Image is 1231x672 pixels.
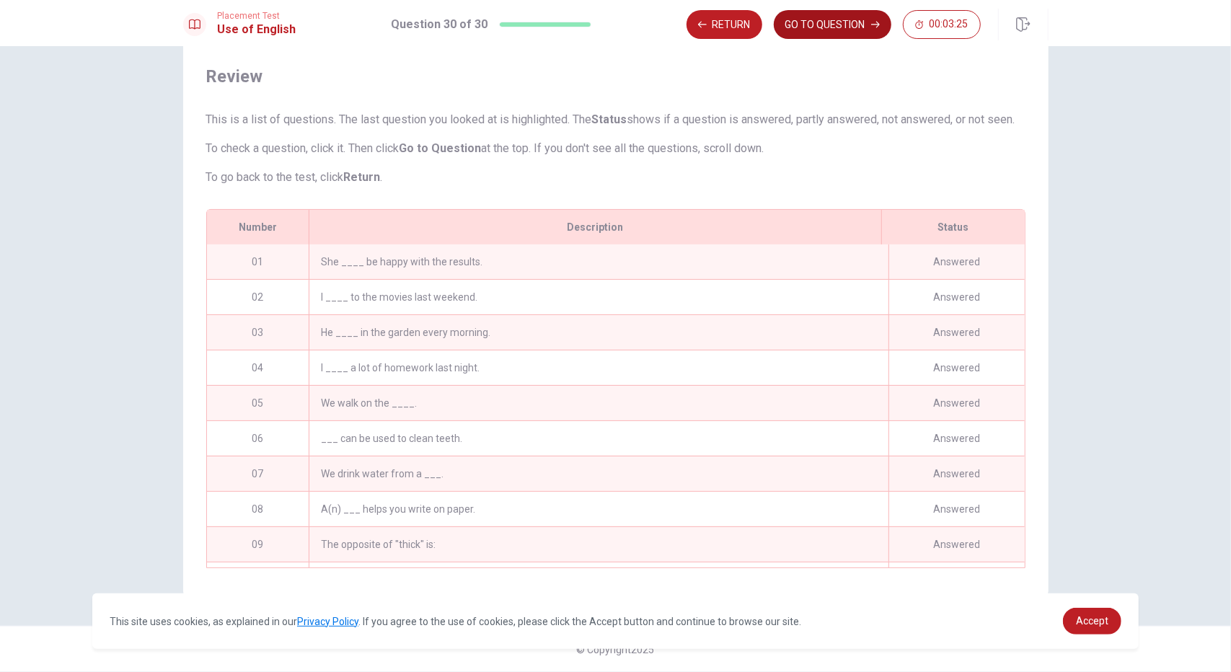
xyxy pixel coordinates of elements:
[888,386,1025,420] div: Answered
[687,10,762,39] button: Return
[206,140,1025,157] p: To check a question, click it. Then click at the top. If you don't see all the questions, scroll ...
[207,456,309,491] div: 07
[309,280,888,314] div: I ____ to the movies last weekend.
[206,111,1025,128] p: This is a list of questions. The last question you looked at is highlighted. The shows if a quest...
[207,280,309,314] div: 02
[207,210,309,244] div: Number
[309,456,888,491] div: We drink water from a ___.
[577,644,655,655] span: © Copyright 2025
[881,210,1024,244] div: Status
[400,141,482,155] strong: Go to Question
[207,350,309,385] div: 04
[888,456,1025,491] div: Answered
[207,386,309,420] div: 05
[888,280,1025,314] div: Answered
[207,421,309,456] div: 06
[297,616,358,627] a: Privacy Policy
[1063,608,1121,635] a: dismiss cookie message
[206,65,1025,88] span: Review
[218,11,296,21] span: Placement Test
[888,421,1025,456] div: Answered
[309,421,888,456] div: ___ can be used to clean teeth.
[888,244,1025,279] div: Answered
[309,562,888,597] div: I ___ my car [DATE].
[206,169,1025,186] p: To go back to the test, click .
[1076,615,1108,627] span: Accept
[207,562,309,597] div: 10
[344,170,381,184] strong: Return
[888,562,1025,597] div: Answered
[92,593,1139,649] div: cookieconsent
[888,492,1025,526] div: Answered
[207,492,309,526] div: 08
[888,350,1025,385] div: Answered
[309,527,888,562] div: The opposite of "thick" is:
[309,386,888,420] div: We walk on the ____.
[207,244,309,279] div: 01
[309,492,888,526] div: A(n) ___ helps you write on paper.
[888,315,1025,350] div: Answered
[774,10,891,39] button: GO TO QUESTION
[930,19,969,30] span: 00:03:25
[218,21,296,38] h1: Use of English
[110,616,801,627] span: This site uses cookies, as explained in our . If you agree to the use of cookies, please click th...
[309,350,888,385] div: I ____ a lot of homework last night.
[391,16,487,33] h1: Question 30 of 30
[592,112,627,126] strong: Status
[309,210,881,244] div: Description
[309,315,888,350] div: He ____ in the garden every morning.
[903,10,981,39] button: 00:03:25
[888,527,1025,562] div: Answered
[207,315,309,350] div: 03
[309,244,888,279] div: She ____ be happy with the results.
[207,527,309,562] div: 09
